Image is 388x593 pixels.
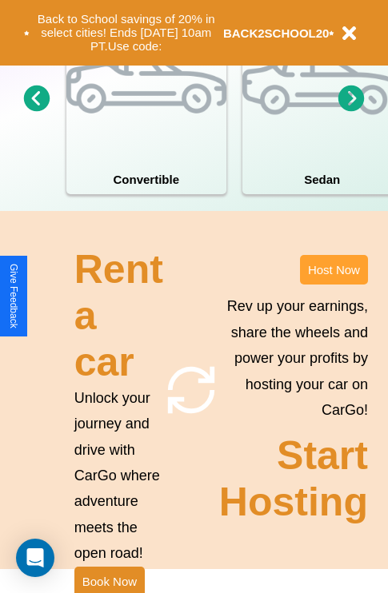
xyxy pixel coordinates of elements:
button: Back to School savings of 20% in select cities! Ends [DATE] 10am PT.Use code: [30,8,223,58]
h2: Rent a car [74,246,163,385]
h4: Convertible [66,165,226,194]
div: Open Intercom Messenger [16,539,54,577]
b: BACK2SCHOOL20 [223,26,330,40]
p: Unlock your journey and drive with CarGo where adventure meets the open road! [74,385,163,567]
p: Rev up your earnings, share the wheels and power your profits by hosting your car on CarGo! [219,293,368,423]
h2: Start Hosting [219,432,368,525]
div: Give Feedback [8,264,19,328]
button: Host Now [300,255,368,285]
